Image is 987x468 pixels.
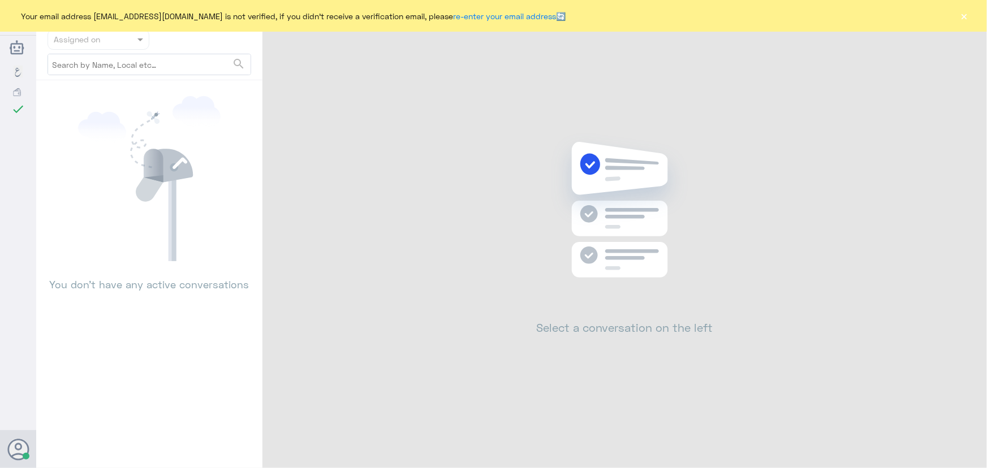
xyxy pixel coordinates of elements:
[7,439,29,460] button: Avatar
[232,57,245,71] span: search
[537,320,713,334] h2: Select a conversation on the left
[48,54,251,75] input: Search by Name, Local etc…
[454,11,557,21] a: re-enter your email address
[11,102,25,116] i: check
[48,261,251,292] p: You don’t have any active conversations
[21,10,566,22] span: Your email address [EMAIL_ADDRESS][DOMAIN_NAME] is not verified, if you didn't receive a verifica...
[232,55,245,73] button: search
[959,10,970,21] button: ×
